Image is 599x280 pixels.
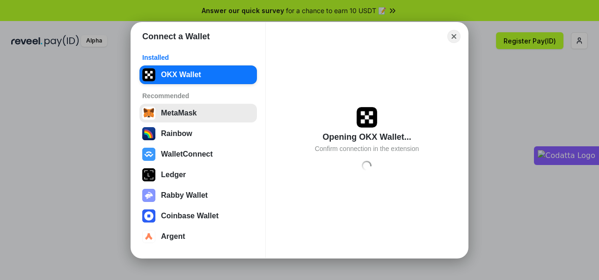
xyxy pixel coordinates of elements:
[139,124,257,143] button: Rainbow
[161,150,213,158] div: WalletConnect
[447,30,460,43] button: Close
[161,71,201,79] div: OKX Wallet
[139,186,257,205] button: Rabby Wallet
[161,109,197,117] div: MetaMask
[161,212,219,220] div: Coinbase Wallet
[142,68,155,81] img: 5VZ71FV6L7PA3gg3tXrdQ+DgLhC+75Wq3no69P3MC0NFQpx2lL04Ql9gHK1bRDjsSBIvScBnDTk1WrlGIZBorIDEYJj+rhdgn...
[161,129,192,138] div: Rainbow
[322,131,411,143] div: Opening OKX Wallet...
[142,189,155,202] img: svg+xml,%3Csvg%20xmlns%3D%22http%3A%2F%2Fwww.w3.org%2F2000%2Fsvg%22%20fill%3D%22none%22%20viewBox...
[161,232,185,241] div: Argent
[139,65,257,84] button: OKX Wallet
[142,209,155,223] img: svg+xml,%3Csvg%20width%3D%2228%22%20height%3D%2228%22%20viewBox%3D%220%200%2028%2028%22%20fill%3D...
[142,127,155,140] img: svg+xml,%3Csvg%20width%3D%22120%22%20height%3D%22120%22%20viewBox%3D%220%200%20120%20120%22%20fil...
[357,107,377,128] img: 5VZ71FV6L7PA3gg3tXrdQ+DgLhC+75Wq3no69P3MC0NFQpx2lL04Ql9gHK1bRDjsSBIvScBnDTk1WrlGIZBorIDEYJj+rhdgn...
[139,104,257,122] button: MetaMask
[142,148,155,161] img: svg+xml,%3Csvg%20width%3D%2228%22%20height%3D%2228%22%20viewBox%3D%220%200%2028%2028%22%20fill%3D...
[142,230,155,243] img: svg+xml,%3Csvg%20width%3D%2228%22%20height%3D%2228%22%20viewBox%3D%220%200%2028%2028%22%20fill%3D...
[161,191,208,200] div: Rabby Wallet
[139,207,257,225] button: Coinbase Wallet
[161,171,186,179] div: Ledger
[142,168,155,181] img: svg+xml,%3Csvg%20xmlns%3D%22http%3A%2F%2Fwww.w3.org%2F2000%2Fsvg%22%20width%3D%2228%22%20height%3...
[139,227,257,246] button: Argent
[142,107,155,120] img: svg+xml,%3Csvg%20width%3D%2228%22%20height%3D%2228%22%20viewBox%3D%220%200%2028%2028%22%20fill%3D...
[139,145,257,164] button: WalletConnect
[142,31,210,42] h1: Connect a Wallet
[139,165,257,184] button: Ledger
[142,92,254,100] div: Recommended
[315,144,419,153] div: Confirm connection in the extension
[142,53,254,62] div: Installed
